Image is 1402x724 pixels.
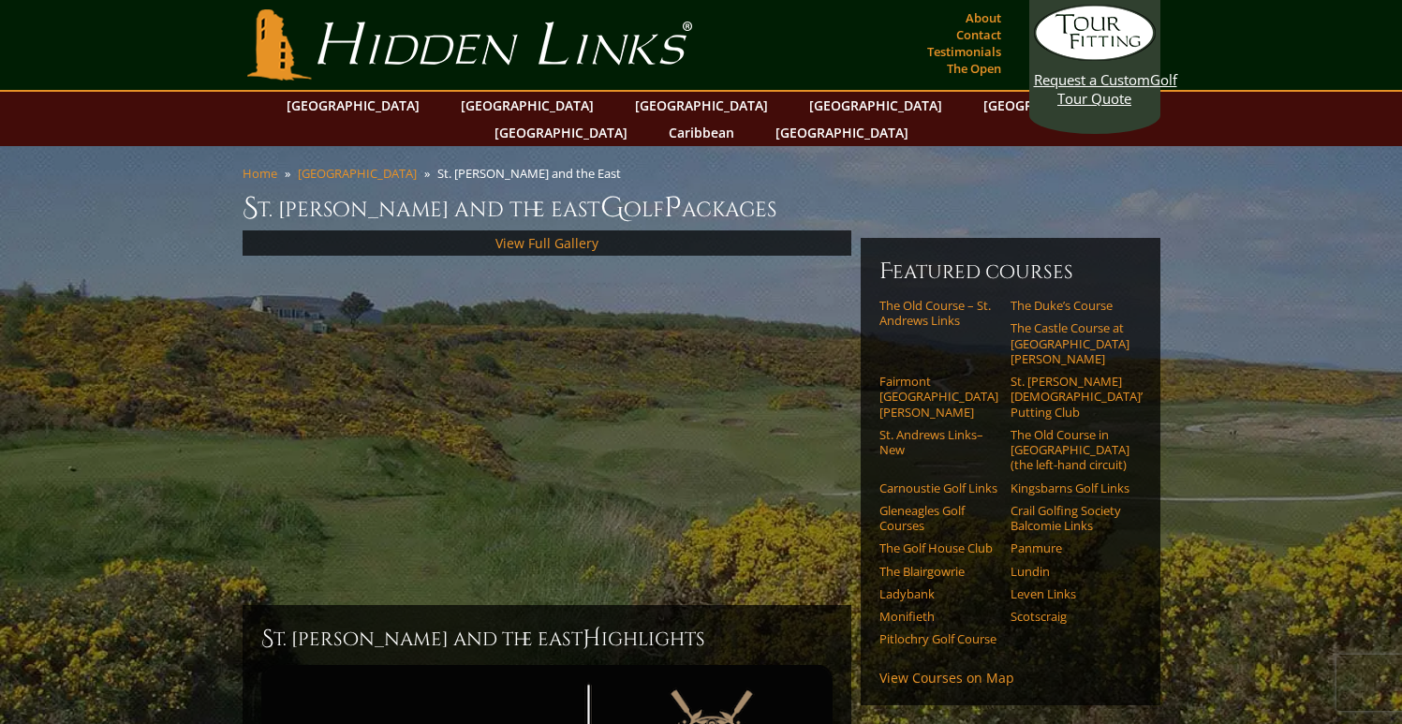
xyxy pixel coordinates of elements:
[879,298,998,329] a: The Old Course – St. Andrews Links
[664,189,682,227] span: P
[879,669,1014,687] a: View Courses on Map
[1034,70,1150,89] span: Request a Custom
[879,631,998,646] a: Pitlochry Golf Course
[583,624,601,654] span: H
[243,165,277,182] a: Home
[879,480,998,495] a: Carnoustie Golf Links
[485,119,637,146] a: [GEOGRAPHIC_DATA]
[1011,320,1129,366] a: The Castle Course at [GEOGRAPHIC_DATA][PERSON_NAME]
[1011,609,1129,624] a: Scotscraig
[879,374,998,420] a: Fairmont [GEOGRAPHIC_DATA][PERSON_NAME]
[1011,564,1129,579] a: Lundin
[261,624,833,654] h2: St. [PERSON_NAME] and the East ighlights
[974,92,1126,119] a: [GEOGRAPHIC_DATA]
[437,165,628,182] li: St. [PERSON_NAME] and the East
[879,540,998,555] a: The Golf House Club
[451,92,603,119] a: [GEOGRAPHIC_DATA]
[626,92,777,119] a: [GEOGRAPHIC_DATA]
[961,5,1006,31] a: About
[942,55,1006,81] a: The Open
[766,119,918,146] a: [GEOGRAPHIC_DATA]
[879,503,998,534] a: Gleneagles Golf Courses
[800,92,952,119] a: [GEOGRAPHIC_DATA]
[243,189,1160,227] h1: St. [PERSON_NAME] and the East olf ackages
[879,427,998,458] a: St. Andrews Links–New
[1011,480,1129,495] a: Kingsbarns Golf Links
[879,564,998,579] a: The Blairgowrie
[600,189,624,227] span: G
[495,234,598,252] a: View Full Gallery
[1011,374,1129,420] a: St. [PERSON_NAME] [DEMOGRAPHIC_DATA]’ Putting Club
[277,92,429,119] a: [GEOGRAPHIC_DATA]
[298,165,417,182] a: [GEOGRAPHIC_DATA]
[952,22,1006,48] a: Contact
[1011,540,1129,555] a: Panmure
[879,586,998,601] a: Ladybank
[1011,298,1129,313] a: The Duke’s Course
[659,119,744,146] a: Caribbean
[879,257,1142,287] h6: Featured Courses
[1011,427,1129,473] a: The Old Course in [GEOGRAPHIC_DATA] (the left-hand circuit)
[1011,586,1129,601] a: Leven Links
[1034,5,1156,108] a: Request a CustomGolf Tour Quote
[922,38,1006,65] a: Testimonials
[879,609,998,624] a: Monifieth
[1011,503,1129,534] a: Crail Golfing Society Balcomie Links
